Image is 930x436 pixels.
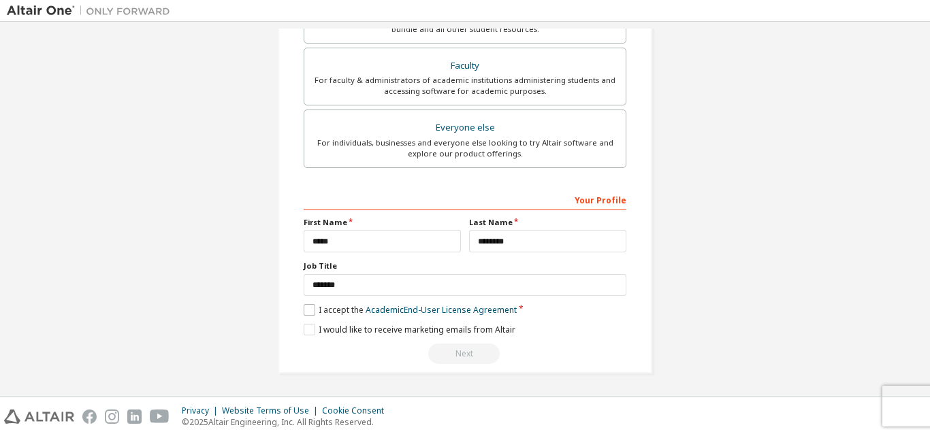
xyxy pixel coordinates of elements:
img: instagram.svg [105,409,119,424]
img: linkedin.svg [127,409,142,424]
div: Faculty [312,56,618,76]
p: © 2025 Altair Engineering, Inc. All Rights Reserved. [182,416,392,428]
div: Website Terms of Use [222,405,322,416]
img: Altair One [7,4,177,18]
div: Read and acccept EULA to continue [304,343,626,364]
div: Cookie Consent [322,405,392,416]
img: facebook.svg [82,409,97,424]
div: For individuals, businesses and everyone else looking to try Altair software and explore our prod... [312,137,618,159]
div: Your Profile [304,188,626,210]
label: Last Name [469,217,626,228]
label: Job Title [304,261,626,271]
img: altair_logo.svg [4,409,74,424]
a: Academic End-User License Agreement [366,304,517,316]
div: For faculty & administrators of academic institutions administering students and accessing softwa... [312,75,618,97]
label: I accept the [304,304,517,316]
div: Privacy [182,405,222,416]
img: youtube.svg [150,409,170,424]
label: First Name [304,217,461,228]
label: I would like to receive marketing emails from Altair [304,324,515,335]
div: Everyone else [312,118,618,137]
